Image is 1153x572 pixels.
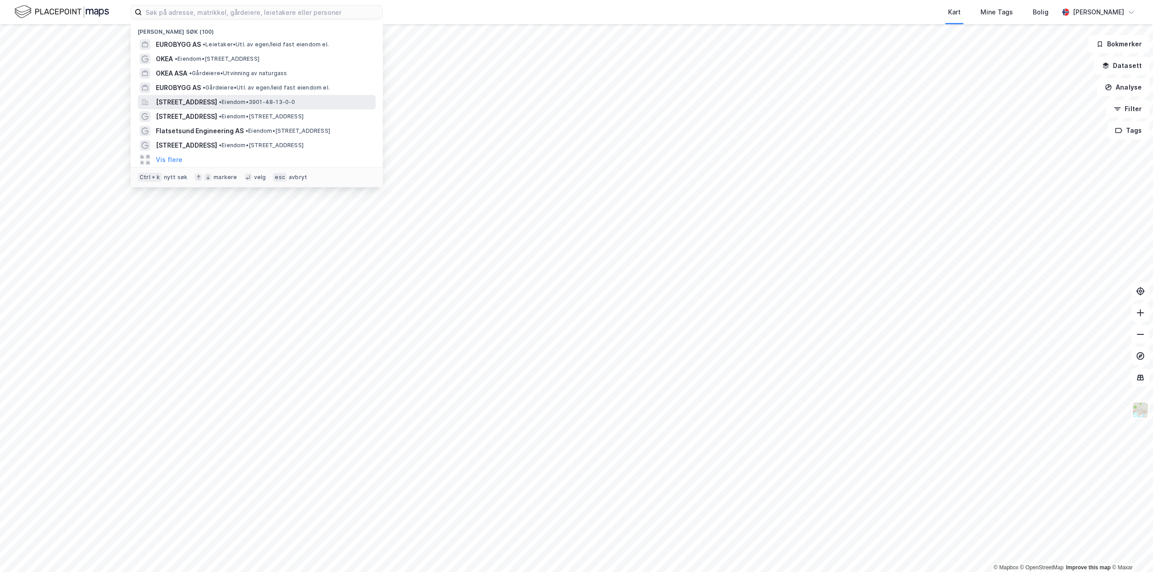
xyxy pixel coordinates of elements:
span: Gårdeiere • Utl. av egen/leid fast eiendom el. [203,84,330,91]
span: • [245,127,248,134]
button: Analyse [1097,78,1149,96]
button: Datasett [1094,57,1149,75]
a: Improve this map [1066,564,1111,571]
div: Kontrollprogram for chat [1108,529,1153,572]
input: Søk på adresse, matrikkel, gårdeiere, leietakere eller personer [142,5,382,19]
div: nytt søk [164,174,188,181]
span: OKEA [156,54,173,64]
span: [STREET_ADDRESS] [156,140,217,151]
span: • [203,41,205,48]
button: Filter [1106,100,1149,118]
button: Tags [1108,122,1149,140]
div: esc [273,173,287,182]
div: Mine Tags [981,7,1013,18]
span: • [175,55,177,62]
span: [STREET_ADDRESS] [156,111,217,122]
span: EUROBYGG AS [156,82,201,93]
span: Eiendom • [STREET_ADDRESS] [219,142,304,149]
span: [STREET_ADDRESS] [156,97,217,108]
span: Leietaker • Utl. av egen/leid fast eiendom el. [203,41,329,48]
img: Z [1132,401,1149,419]
span: EUROBYGG AS [156,39,201,50]
a: OpenStreetMap [1020,564,1064,571]
div: Bolig [1033,7,1049,18]
button: Bokmerker [1089,35,1149,53]
button: Vis flere [156,154,182,165]
span: Flatsetsund Engineering AS [156,126,244,136]
div: [PERSON_NAME] søk (100) [131,21,383,37]
span: • [219,113,222,120]
span: • [189,70,192,77]
img: logo.f888ab2527a4732fd821a326f86c7f29.svg [14,4,109,20]
span: OKEA ASA [156,68,187,79]
span: • [219,142,222,149]
span: Gårdeiere • Utvinning av naturgass [189,70,287,77]
div: markere [213,174,237,181]
span: Eiendom • 3901-48-13-0-0 [219,99,295,106]
iframe: Chat Widget [1108,529,1153,572]
div: avbryt [289,174,307,181]
span: Eiendom • [STREET_ADDRESS] [219,113,304,120]
div: Ctrl + k [138,173,162,182]
div: [PERSON_NAME] [1073,7,1124,18]
span: Eiendom • [STREET_ADDRESS] [175,55,259,63]
a: Mapbox [994,564,1018,571]
div: velg [254,174,266,181]
span: Eiendom • [STREET_ADDRESS] [245,127,330,135]
div: Kart [948,7,961,18]
span: • [219,99,222,105]
span: • [203,84,205,91]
